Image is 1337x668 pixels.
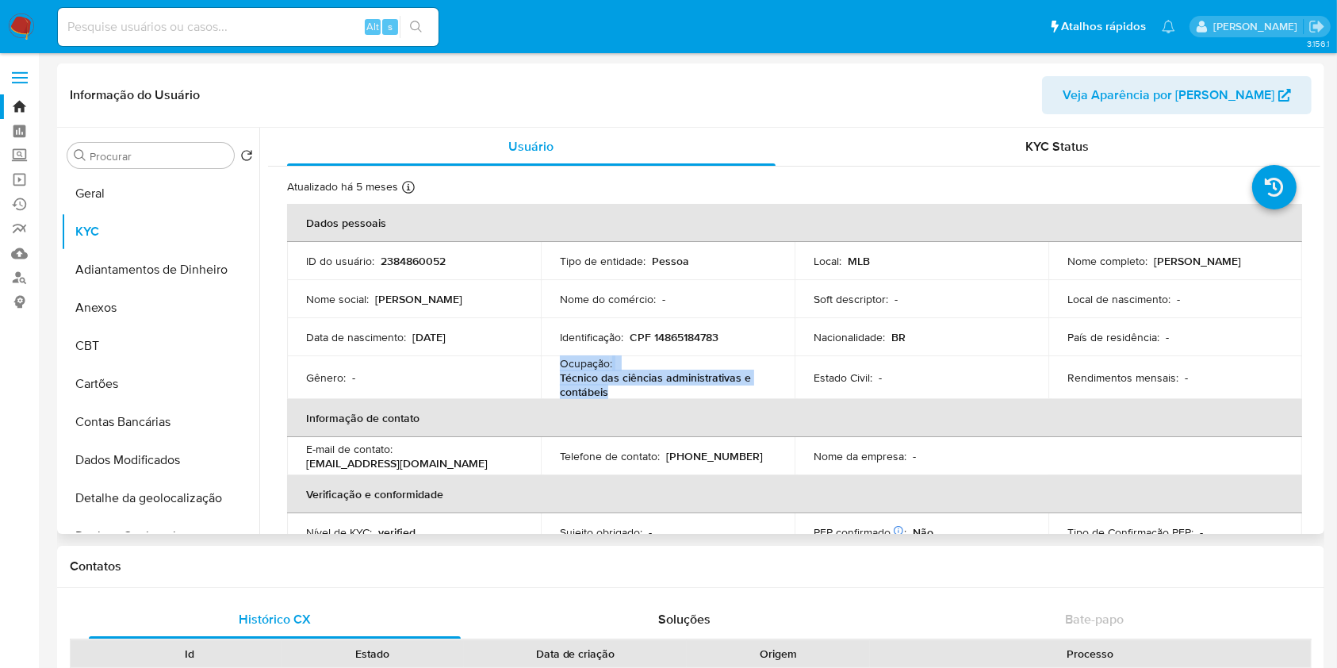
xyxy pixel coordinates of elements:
[1067,525,1193,539] p: Tipo de Confirmação PEP :
[658,610,711,628] span: Soluções
[879,370,882,385] p: -
[560,356,612,370] p: Ocupação :
[1154,254,1241,268] p: [PERSON_NAME]
[1061,18,1146,35] span: Atalhos rápidos
[848,254,870,268] p: MLB
[61,251,259,289] button: Adiantamentos de Dinheiro
[1185,370,1188,385] p: -
[630,330,718,344] p: CPF 14865184783
[400,16,432,38] button: search-icon
[306,456,488,470] p: [EMAIL_ADDRESS][DOMAIN_NAME]
[61,213,259,251] button: KYC
[287,399,1302,437] th: Informação de contato
[662,292,665,306] p: -
[508,137,554,155] span: Usuário
[891,330,906,344] p: BR
[287,204,1302,242] th: Dados pessoais
[1065,610,1124,628] span: Bate-papo
[70,87,200,103] h1: Informação do Usuário
[375,292,462,306] p: [PERSON_NAME]
[895,292,898,306] p: -
[814,254,841,268] p: Local :
[74,149,86,162] button: Procurar
[306,370,346,385] p: Gênero :
[306,330,406,344] p: Data de nascimento :
[814,330,885,344] p: Nacionalidade :
[1213,19,1303,34] p: ana.conceicao@mercadolivre.com
[378,525,416,539] p: verified
[61,403,259,441] button: Contas Bancárias
[475,646,676,662] div: Data de criação
[1177,292,1180,306] p: -
[1063,76,1274,114] span: Veja Aparência por [PERSON_NAME]
[560,370,769,399] p: Técnico das ciências administrativas e contábeis
[814,370,872,385] p: Estado Civil :
[1067,254,1147,268] p: Nome completo :
[381,254,446,268] p: 2384860052
[61,441,259,479] button: Dados Modificados
[1166,330,1169,344] p: -
[240,149,253,167] button: Retornar ao pedido padrão
[306,442,393,456] p: E-mail de contato :
[881,646,1300,662] div: Processo
[306,525,372,539] p: Nível de KYC :
[1042,76,1312,114] button: Veja Aparência por [PERSON_NAME]
[666,449,763,463] p: [PHONE_NUMBER]
[61,175,259,213] button: Geral
[412,330,446,344] p: [DATE]
[287,179,398,194] p: Atualizado há 5 meses
[649,525,652,539] p: -
[388,19,393,34] span: s
[1308,18,1325,35] a: Sair
[560,292,656,306] p: Nome do comércio :
[1025,137,1089,155] span: KYC Status
[913,449,916,463] p: -
[306,254,374,268] p: ID do usuário :
[560,449,660,463] p: Telefone de contato :
[560,330,623,344] p: Identificação :
[814,525,906,539] p: PEP confirmado :
[61,365,259,403] button: Cartões
[58,17,439,37] input: Pesquise usuários ou casos...
[1200,525,1203,539] p: -
[814,292,888,306] p: Soft descriptor :
[1067,370,1178,385] p: Rendimentos mensais :
[1067,292,1170,306] p: Local de nascimento :
[239,610,311,628] span: Histórico CX
[61,289,259,327] button: Anexos
[1067,330,1159,344] p: País de residência :
[306,292,369,306] p: Nome social :
[814,449,906,463] p: Nome da empresa :
[560,525,642,539] p: Sujeito obrigado :
[70,559,1312,574] h1: Contatos
[560,254,646,268] p: Tipo de entidade :
[698,646,859,662] div: Origem
[61,479,259,517] button: Detalhe da geolocalização
[366,19,379,34] span: Alt
[61,517,259,555] button: Devices Geolocation
[287,475,1302,513] th: Verificação e conformidade
[1162,20,1175,33] a: Notificações
[293,646,454,662] div: Estado
[913,525,933,539] p: Não
[352,370,355,385] p: -
[61,327,259,365] button: CBT
[90,149,228,163] input: Procurar
[109,646,270,662] div: Id
[652,254,689,268] p: Pessoa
